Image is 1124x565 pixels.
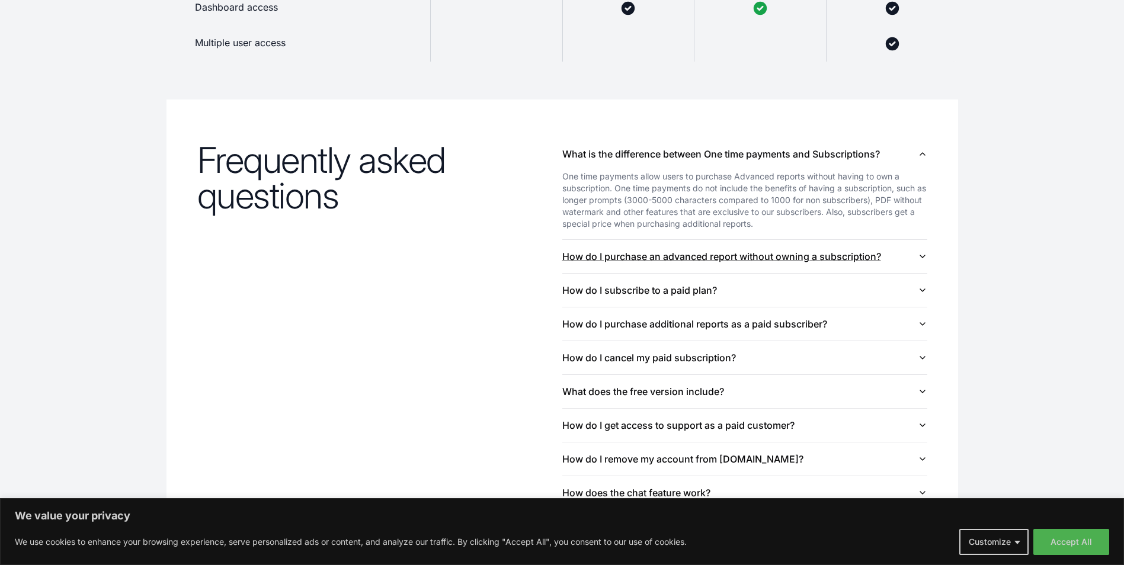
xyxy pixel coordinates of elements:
p: We use cookies to enhance your browsing experience, serve personalized ads or content, and analyz... [15,535,687,549]
h2: Frequently asked questions [197,142,562,213]
button: How do I purchase additional reports as a paid subscriber? [562,307,927,341]
button: Customize [959,529,1029,555]
p: We value your privacy [15,509,1109,523]
button: Accept All [1033,529,1109,555]
div: What is the difference between One time payments and Subscriptions? [562,171,927,239]
button: How do I purchase an advanced report without owning a subscription? [562,240,927,273]
div: Multiple user access [166,26,430,62]
button: How do I remove my account from [DOMAIN_NAME]? [562,442,927,476]
button: What is the difference between One time payments and Subscriptions? [562,137,927,171]
button: What does the free version include? [562,375,927,408]
button: How do I get access to support as a paid customer? [562,409,927,442]
button: How does the chat feature work? [562,476,927,509]
button: How do I cancel my paid subscription? [562,341,927,374]
div: One time payments allow users to purchase Advanced reports without having to own a subscription. ... [562,171,927,230]
button: How do I subscribe to a paid plan? [562,274,927,307]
